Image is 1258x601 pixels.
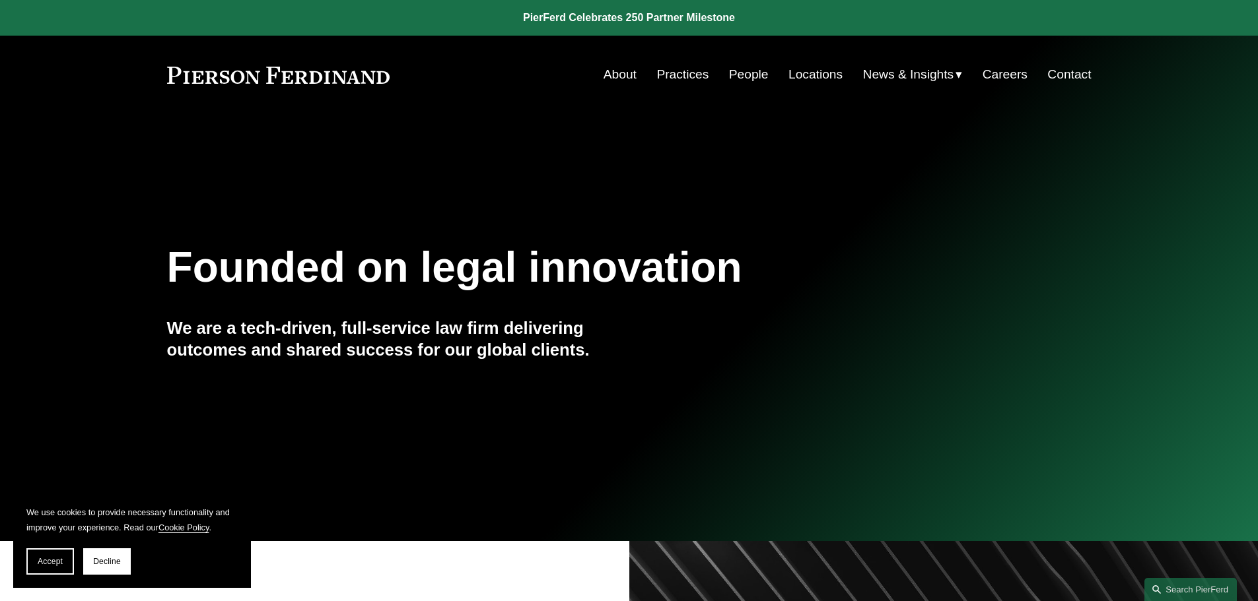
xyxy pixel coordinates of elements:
[26,548,74,575] button: Accept
[93,557,121,566] span: Decline
[604,62,637,87] a: About
[1047,62,1091,87] a: Contact
[1144,578,1237,601] a: Search this site
[83,548,131,575] button: Decline
[656,62,709,87] a: Practices
[167,243,938,292] h1: Founded on legal innovation
[38,557,63,566] span: Accept
[863,62,963,87] a: folder dropdown
[167,317,629,360] h4: We are a tech-driven, full-service law firm delivering outcomes and shared success for our global...
[158,522,209,532] a: Cookie Policy
[729,62,769,87] a: People
[863,63,954,86] span: News & Insights
[26,505,238,535] p: We use cookies to provide necessary functionality and improve your experience. Read our .
[983,62,1028,87] a: Careers
[788,62,843,87] a: Locations
[13,491,251,588] section: Cookie banner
